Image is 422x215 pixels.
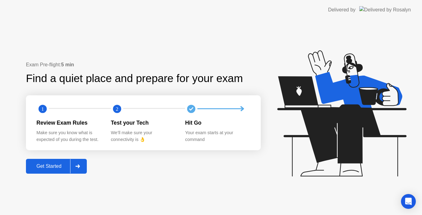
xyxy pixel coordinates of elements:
[359,6,411,13] img: Delivered by Rosalyn
[36,119,101,127] div: Review Exam Rules
[26,70,244,87] div: Find a quiet place and prepare for your exam
[116,106,118,112] text: 2
[111,130,175,143] div: We’ll make sure your connectivity is 👌
[26,159,87,174] button: Get Started
[28,163,70,169] div: Get Started
[111,119,175,127] div: Test your Tech
[36,130,101,143] div: Make sure you know what is expected of you during the test.
[401,194,416,209] div: Open Intercom Messenger
[185,130,250,143] div: Your exam starts at your command
[61,62,74,67] b: 5 min
[41,106,44,112] text: 1
[328,6,356,14] div: Delivered by
[185,119,250,127] div: Hit Go
[26,61,261,68] div: Exam Pre-flight:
